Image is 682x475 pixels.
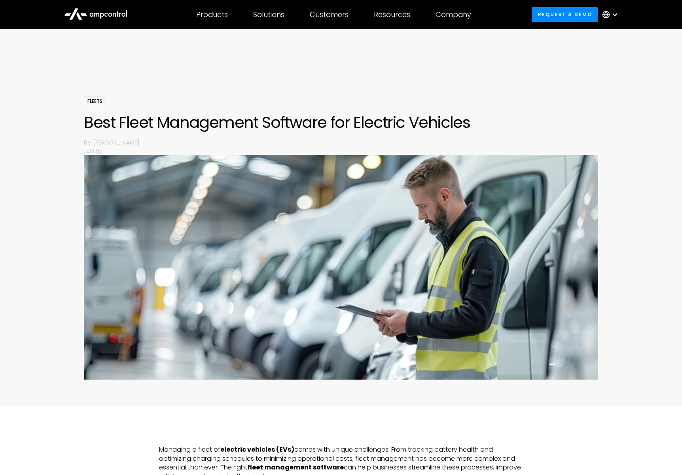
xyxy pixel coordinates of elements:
[84,113,598,132] h1: Best Fleet Management Software for Electric Vehicles
[84,97,106,106] div: Fleets
[196,10,228,19] div: Products
[93,138,598,146] p: [PERSON_NAME]
[310,10,349,19] div: Customers
[374,10,410,19] div: Resources
[436,10,471,19] div: Company
[84,138,93,146] p: By
[253,10,284,19] div: Solutions
[220,445,294,454] strong: electric vehicles (EVs)
[532,7,598,22] a: Request a demo
[84,146,598,155] p: [DATE]
[247,463,344,472] strong: fleet management software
